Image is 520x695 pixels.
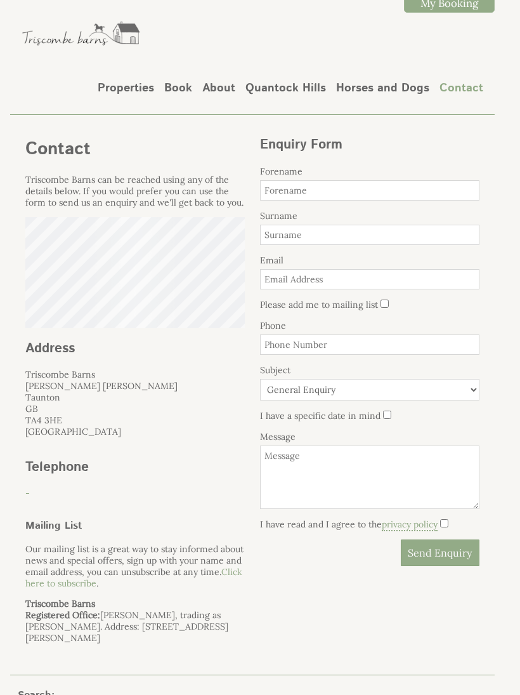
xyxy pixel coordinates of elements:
strong: Registered Office: [25,609,100,621]
label: Email [260,255,479,266]
input: Email Address [260,269,479,289]
img: Triscombe Barns [18,11,145,55]
label: Subject [260,364,479,376]
a: - [25,487,30,499]
p: Our mailing list is a great way to stay informed about news and special offers, sign up with your... [25,543,245,589]
a: About [202,80,235,96]
a: Contact [439,80,483,96]
button: Send Enquiry [401,539,479,566]
input: Forename [260,180,479,201]
h1: Contact [25,136,245,162]
h2: Telephone [25,458,120,477]
input: Phone Number [260,334,479,355]
label: I have read and I agree to the [260,519,438,530]
label: Please add me to mailing list [260,299,378,310]
label: Surname [260,210,479,222]
p: Triscombe Barns [PERSON_NAME] [PERSON_NAME] Taunton GB TA4 3HE [GEOGRAPHIC_DATA] [25,369,245,437]
a: Properties [98,80,154,96]
input: Surname [260,225,479,245]
a: privacy policy [382,519,438,531]
a: Horses and Dogs [336,80,429,96]
label: Message [260,431,479,442]
a: Quantock Hills [245,80,326,96]
p: Triscombe Barns can be reached using any of the details below. If you would prefer you can use th... [25,174,245,208]
label: Phone [260,320,479,331]
a: Click here to subscribe [25,566,242,589]
strong: Triscombe Barns [25,598,95,609]
h2: Enquiry Form [260,135,479,154]
h3: Mailing List [25,519,245,533]
p: [PERSON_NAME], trading as [PERSON_NAME]. Address: [STREET_ADDRESS][PERSON_NAME] [25,598,245,644]
a: Book [164,80,192,96]
h2: Address [25,339,245,358]
label: I have a specific date in mind [260,410,380,421]
canvas: Map [25,217,245,328]
label: Forename [260,166,479,177]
